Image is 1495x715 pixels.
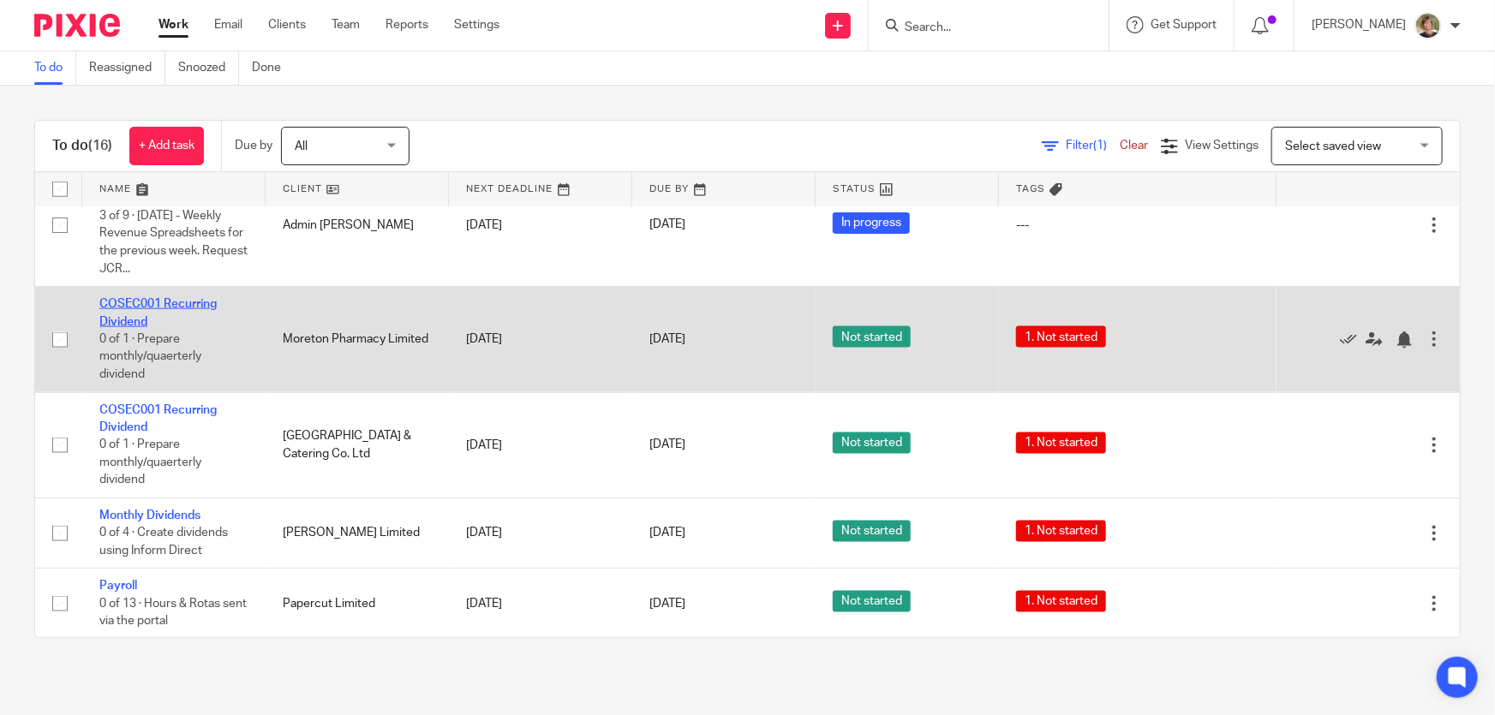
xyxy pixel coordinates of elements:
[449,569,632,639] td: [DATE]
[833,212,910,234] span: In progress
[99,438,201,486] span: 0 of 1 · Prepare monthly/quaerterly dividend
[454,16,499,33] a: Settings
[649,333,685,345] span: [DATE]
[1016,326,1106,348] span: 1. Not started
[266,287,449,392] td: Moreton Pharmacy Limited
[1340,331,1366,348] a: Mark as done
[214,16,242,33] a: Email
[833,521,911,542] span: Not started
[833,326,911,348] span: Not started
[1285,140,1381,152] span: Select saved view
[1414,12,1442,39] img: High%20Res%20Andrew%20Price%20Accountants_Poppy%20Jakes%20photography-1142.jpg
[1016,591,1106,612] span: 1. Not started
[88,139,112,152] span: (16)
[1016,521,1106,542] span: 1. Not started
[99,404,217,433] a: COSEC001 Recurring Dividend
[99,210,248,275] span: 3 of 9 · [DATE] - Weekly Revenue Spreadsheets for the previous week. Request JCR...
[332,16,360,33] a: Team
[449,287,632,392] td: [DATE]
[1016,432,1106,454] span: 1. Not started
[1120,140,1148,152] a: Clear
[449,392,632,498] td: [DATE]
[235,137,272,154] p: Due by
[52,137,112,155] h1: To do
[34,14,120,37] img: Pixie
[99,527,228,557] span: 0 of 4 · Create dividends using Inform Direct
[266,164,449,287] td: Admin [PERSON_NAME]
[386,16,428,33] a: Reports
[649,219,685,231] span: [DATE]
[252,51,294,85] a: Done
[99,333,201,380] span: 0 of 1 · Prepare monthly/quaerterly dividend
[99,298,217,327] a: COSEC001 Recurring Dividend
[266,498,449,568] td: [PERSON_NAME] Limited
[129,127,204,165] a: + Add task
[268,16,306,33] a: Clients
[833,591,911,612] span: Not started
[903,21,1057,36] input: Search
[1151,19,1217,31] span: Get Support
[99,598,247,628] span: 0 of 13 · Hours & Rotas sent via the portal
[1016,184,1045,194] span: Tags
[99,580,137,592] a: Payroll
[266,392,449,498] td: [GEOGRAPHIC_DATA] & Catering Co. Ltd
[89,51,165,85] a: Reassigned
[449,498,632,568] td: [DATE]
[266,569,449,639] td: Papercut Limited
[1185,140,1259,152] span: View Settings
[449,164,632,287] td: [DATE]
[99,509,200,521] a: Monthly Dividends
[1093,140,1107,152] span: (1)
[649,439,685,451] span: [DATE]
[34,51,76,85] a: To do
[178,51,239,85] a: Snoozed
[649,527,685,539] span: [DATE]
[649,598,685,610] span: [DATE]
[1066,140,1120,152] span: Filter
[295,140,308,152] span: All
[1016,217,1259,234] div: ---
[833,432,911,454] span: Not started
[158,16,188,33] a: Work
[1312,16,1406,33] p: [PERSON_NAME]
